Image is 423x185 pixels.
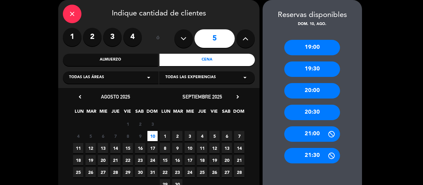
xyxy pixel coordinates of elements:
[222,167,232,177] span: 27
[233,108,243,118] span: DOM
[222,155,232,165] span: 20
[284,61,340,77] div: 19:30
[103,28,122,46] label: 3
[85,143,96,153] span: 12
[98,155,108,165] span: 20
[123,143,133,153] span: 15
[263,21,362,27] div: dom. 10, ago.
[172,167,182,177] span: 23
[182,94,222,100] span: septiembre 2025
[159,54,255,66] div: Cena
[197,167,207,177] span: 25
[98,108,108,118] span: MIE
[98,143,108,153] span: 13
[160,143,170,153] span: 8
[197,143,207,153] span: 11
[263,9,362,21] div: Reservas disponibles
[110,155,120,165] span: 21
[147,143,158,153] span: 17
[135,131,145,141] span: 9
[77,94,83,100] i: chevron_left
[284,105,340,120] div: 20:30
[69,74,104,81] span: Todas las áreas
[185,167,195,177] span: 24
[122,108,133,118] span: VIE
[241,74,249,81] i: arrow_drop_down
[134,108,145,118] span: SAB
[147,131,158,141] span: 10
[110,131,120,141] span: 7
[123,28,142,46] label: 4
[110,108,120,118] span: JUE
[146,108,157,118] span: DOM
[123,167,133,177] span: 29
[284,126,340,142] div: 21:00
[234,167,244,177] span: 28
[209,108,219,118] span: VIE
[234,143,244,153] span: 14
[234,94,241,100] i: chevron_right
[234,155,244,165] span: 21
[123,155,133,165] span: 22
[221,108,231,118] span: SAB
[123,131,133,141] span: 8
[123,119,133,129] span: 1
[135,167,145,177] span: 30
[135,155,145,165] span: 23
[197,131,207,141] span: 4
[73,131,83,141] span: 4
[147,119,158,129] span: 3
[147,155,158,165] span: 24
[197,108,207,118] span: JUE
[209,155,220,165] span: 19
[145,74,152,81] i: arrow_drop_down
[284,148,340,163] div: 21:30
[161,108,171,118] span: LUN
[222,131,232,141] span: 6
[148,28,168,49] div: ó
[63,28,81,46] label: 1
[83,28,102,46] label: 2
[73,167,83,177] span: 25
[147,167,158,177] span: 31
[63,5,255,23] div: Indique cantidad de clientes
[135,119,145,129] span: 2
[135,143,145,153] span: 16
[209,131,220,141] span: 5
[85,155,96,165] span: 19
[110,167,120,177] span: 28
[101,94,130,100] span: agosto 2025
[172,143,182,153] span: 9
[284,83,340,99] div: 20:00
[74,108,84,118] span: LUN
[63,54,158,66] div: Almuerzo
[160,167,170,177] span: 22
[73,155,83,165] span: 18
[185,108,195,118] span: MIE
[222,143,232,153] span: 13
[98,167,108,177] span: 27
[173,108,183,118] span: MAR
[165,74,216,81] span: Todas las experiencias
[209,143,220,153] span: 12
[85,131,96,141] span: 5
[185,143,195,153] span: 10
[86,108,96,118] span: MAR
[68,10,76,18] i: close
[185,155,195,165] span: 17
[98,131,108,141] span: 6
[73,143,83,153] span: 11
[160,155,170,165] span: 15
[197,155,207,165] span: 18
[172,155,182,165] span: 16
[172,131,182,141] span: 2
[284,40,340,55] div: 19:00
[234,131,244,141] span: 7
[185,131,195,141] span: 3
[209,167,220,177] span: 26
[110,143,120,153] span: 14
[160,131,170,141] span: 1
[85,167,96,177] span: 26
